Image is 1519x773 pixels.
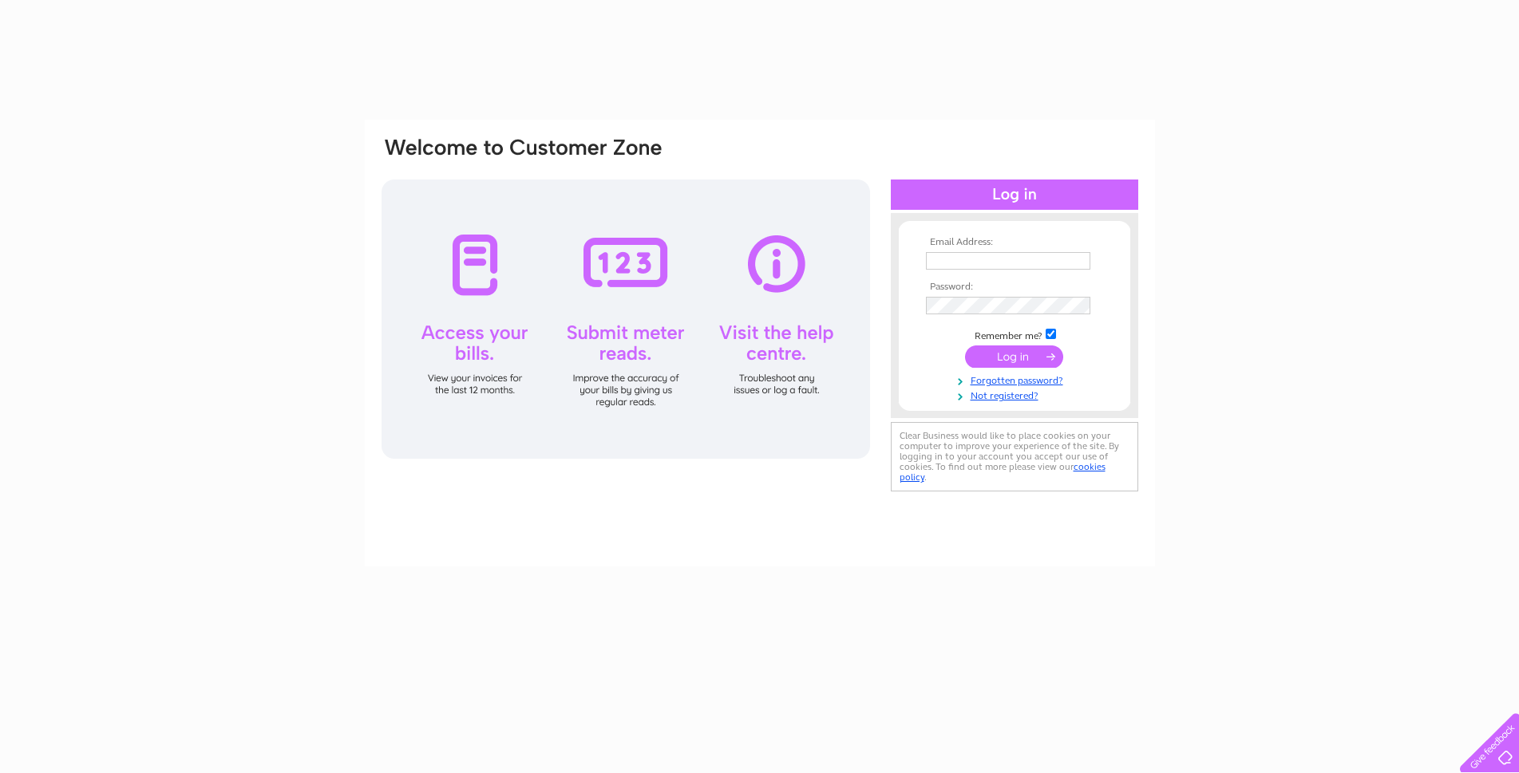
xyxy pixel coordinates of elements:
[891,422,1138,491] div: Clear Business would like to place cookies on your computer to improve your experience of the sit...
[922,282,1107,293] th: Password:
[922,326,1107,342] td: Remember me?
[926,372,1107,387] a: Forgotten password?
[926,387,1107,402] a: Not registered?
[922,237,1107,248] th: Email Address:
[965,345,1063,368] input: Submit
[900,461,1106,483] a: cookies policy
